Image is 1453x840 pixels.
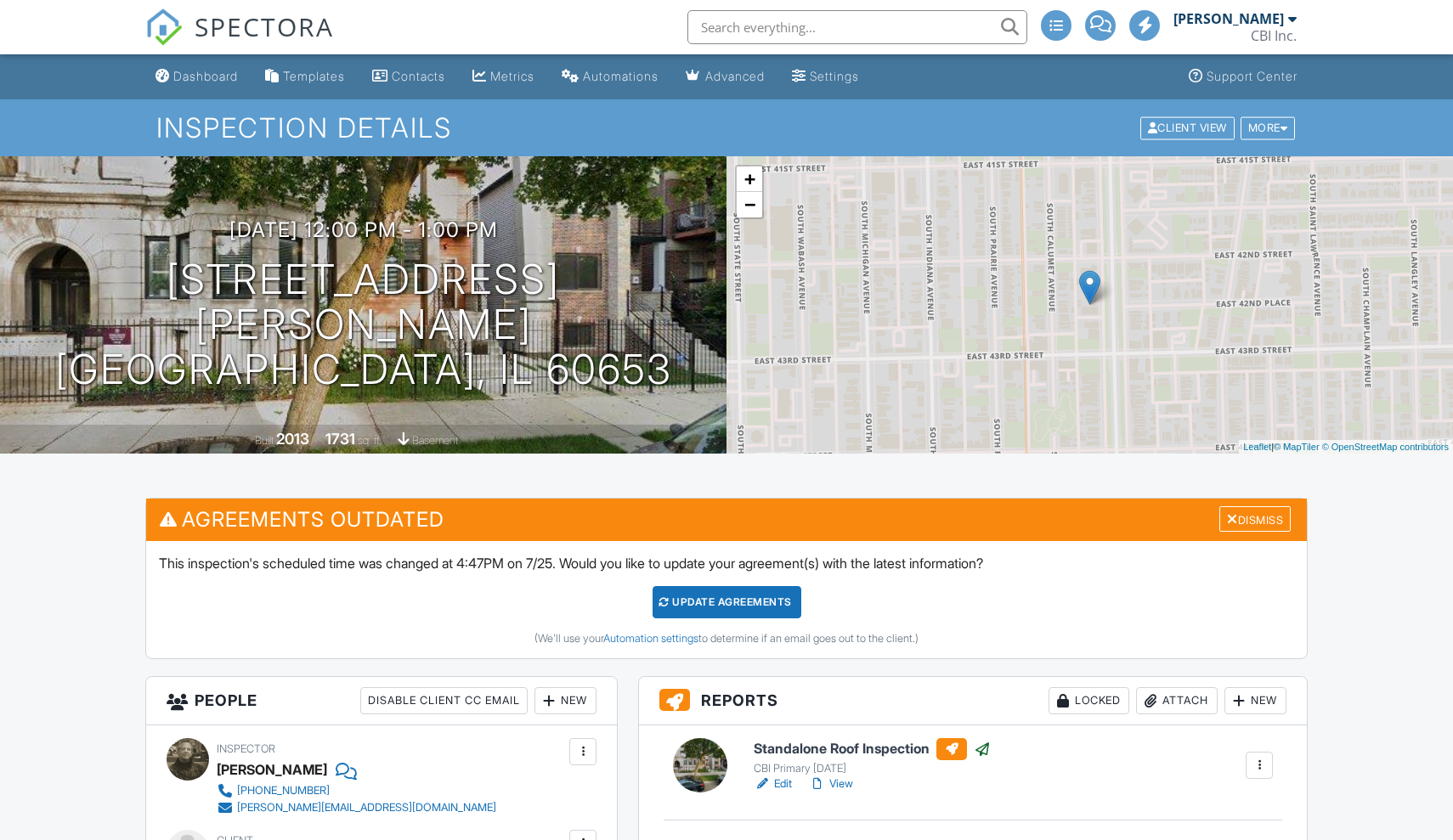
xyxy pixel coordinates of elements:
a: Templates [258,61,352,93]
h6: Standalone Roof Inspection [754,738,991,760]
a: View [809,775,853,792]
div: [PERSON_NAME] [217,757,327,782]
a: Dashboard [149,61,245,93]
a: [PERSON_NAME][EMAIL_ADDRESS][DOMAIN_NAME] [217,799,496,816]
div: Automations [583,69,659,83]
div: Advanced [705,69,765,83]
div: Update Agreements [653,586,801,618]
div: Dismiss [1219,506,1291,533]
a: Edit [754,775,792,792]
div: New [534,687,596,714]
div: (We'll use your to determine if an email goes out to the client.) [159,632,1294,646]
a: Zoom out [737,192,762,217]
div: Templates [283,69,345,83]
div: CBI Inc. [1251,27,1297,44]
a: Automation settings [603,632,698,645]
div: Disable Client CC Email [360,687,528,714]
a: Advanced [679,61,772,93]
div: 1731 [325,430,355,448]
span: Built [255,434,274,447]
a: Contacts [365,61,452,93]
div: Contacts [392,69,445,83]
div: | [1239,440,1453,454]
input: Search everything... [687,10,1027,44]
h1: [STREET_ADDRESS][PERSON_NAME] [GEOGRAPHIC_DATA], IL 60653 [27,257,699,392]
a: Zoom in [737,166,762,192]
span: sq. ft. [358,434,382,447]
a: © OpenStreetMap contributors [1322,442,1449,452]
div: Support Center [1207,69,1298,83]
span: basement [412,434,458,447]
div: [PHONE_NUMBER] [237,784,330,798]
div: New [1224,687,1286,714]
a: SPECTORA [145,23,334,59]
span: Inspector [217,742,275,755]
span: SPECTORA [195,8,334,44]
div: Locked [1049,687,1129,714]
a: Automations (Advanced) [555,61,665,93]
a: Standalone Roof Inspection CBI Primary [DATE] [754,738,991,775]
a: Leaflet [1243,442,1271,452]
a: [PHONE_NUMBER] [217,782,496,799]
h3: People [146,677,617,725]
div: CBI Primary [DATE] [754,762,991,775]
div: 2013 [276,430,309,448]
a: Metrics [466,61,541,93]
h3: [DATE] 12:00 pm - 1:00 pm [229,218,498,241]
a: Client View [1139,121,1239,133]
h1: Inspection Details [156,113,1297,143]
a: © MapTiler [1274,442,1320,452]
div: [PERSON_NAME][EMAIL_ADDRESS][DOMAIN_NAME] [237,801,496,815]
div: Dashboard [173,69,238,83]
div: More [1241,116,1296,139]
div: Attach [1136,687,1218,714]
div: [PERSON_NAME] [1173,10,1284,27]
div: Metrics [490,69,534,83]
a: Settings [785,61,866,93]
div: This inspection's scheduled time was changed at 4:47PM on 7/25. Would you like to update your agr... [146,541,1307,658]
a: Support Center [1182,61,1304,93]
img: The Best Home Inspection Software - Spectora [145,8,183,46]
div: Client View [1140,116,1235,139]
div: Settings [810,69,859,83]
h3: Reports [639,677,1307,725]
h3: Agreements Outdated [146,499,1307,540]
